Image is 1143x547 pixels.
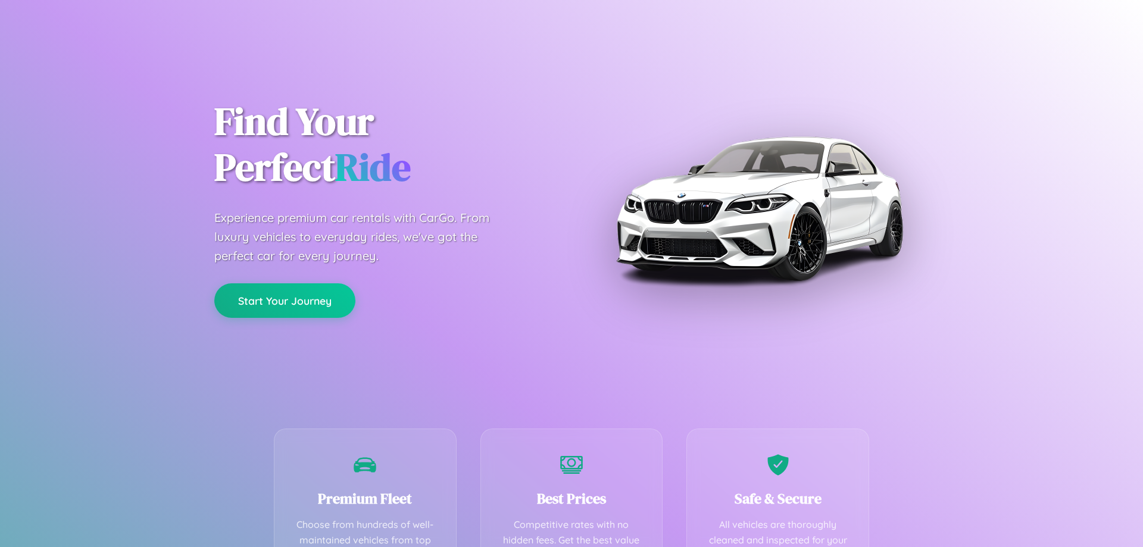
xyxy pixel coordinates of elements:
[705,489,851,508] h3: Safe & Secure
[292,489,438,508] h3: Premium Fleet
[214,99,554,190] h1: Find Your Perfect
[214,283,355,318] button: Start Your Journey
[610,60,908,357] img: Premium BMW car rental vehicle
[499,489,645,508] h3: Best Prices
[335,141,411,193] span: Ride
[214,208,512,265] p: Experience premium car rentals with CarGo. From luxury vehicles to everyday rides, we've got the ...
